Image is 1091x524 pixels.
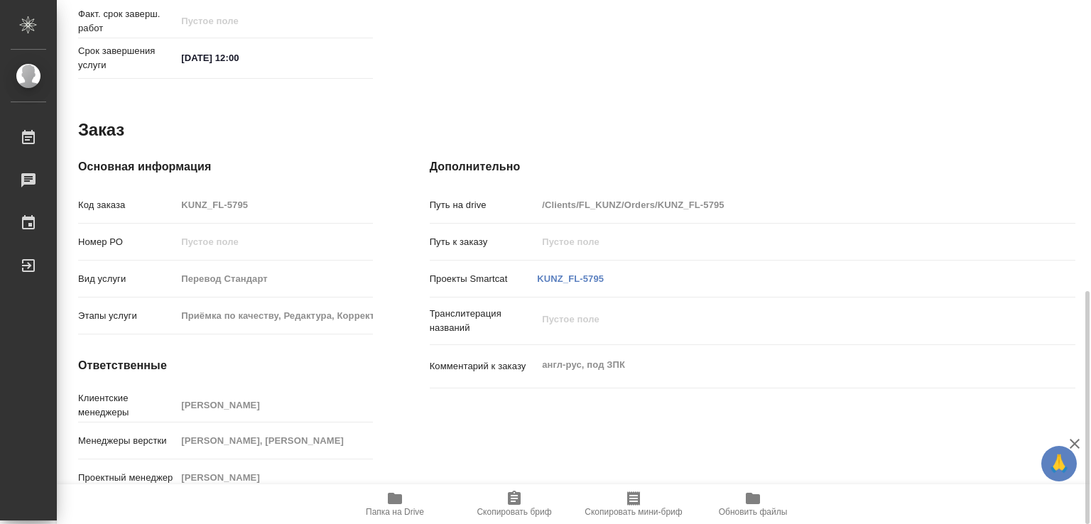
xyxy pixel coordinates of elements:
[455,484,574,524] button: Скопировать бриф
[176,430,372,451] input: Пустое поле
[719,507,788,517] span: Обновить файлы
[430,272,538,286] p: Проекты Smartcat
[693,484,813,524] button: Обновить файлы
[574,484,693,524] button: Скопировать мини-бриф
[176,395,372,415] input: Пустое поле
[537,273,604,284] a: KUNZ_FL-5795
[537,195,1021,215] input: Пустое поле
[176,48,300,68] input: ✎ Введи что-нибудь
[366,507,424,517] span: Папка на Drive
[78,158,373,175] h4: Основная информация
[176,195,372,215] input: Пустое поле
[78,235,176,249] p: Номер РО
[477,507,551,517] span: Скопировать бриф
[78,471,176,485] p: Проектный менеджер
[430,307,538,335] p: Транслитерация названий
[176,305,372,326] input: Пустое поле
[78,7,176,36] p: Факт. срок заверш. работ
[78,434,176,448] p: Менеджеры верстки
[78,44,176,72] p: Срок завершения услуги
[585,507,682,517] span: Скопировать мини-бриф
[1041,446,1077,481] button: 🙏
[1047,449,1071,479] span: 🙏
[78,391,176,420] p: Клиентские менеджеры
[176,231,372,252] input: Пустое поле
[78,357,373,374] h4: Ответственные
[537,231,1021,252] input: Пустое поле
[176,11,300,31] input: Пустое поле
[335,484,455,524] button: Папка на Drive
[176,467,372,488] input: Пустое поле
[78,119,124,141] h2: Заказ
[430,359,538,373] p: Комментарий к заказу
[430,198,538,212] p: Путь на drive
[78,309,176,323] p: Этапы услуги
[78,198,176,212] p: Код заказа
[78,272,176,286] p: Вид услуги
[537,353,1021,377] textarea: англ-рус, под ЗПК
[176,268,372,289] input: Пустое поле
[430,235,538,249] p: Путь к заказу
[430,158,1075,175] h4: Дополнительно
